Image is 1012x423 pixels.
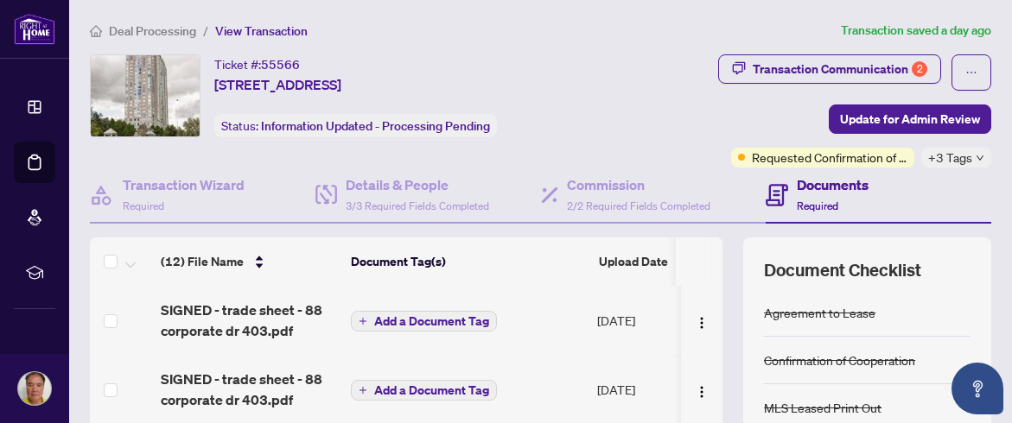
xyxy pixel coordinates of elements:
span: plus [359,386,367,395]
li: / [203,21,208,41]
div: Confirmation of Cooperation [764,350,915,369]
button: Add a Document Tag [351,379,497,401]
article: Transaction saved a day ago [841,21,991,41]
span: Document Checklist [764,258,921,282]
button: Transaction Communication2 [718,54,941,84]
span: Upload Date [599,252,668,271]
span: View Transaction [215,23,308,39]
button: Add a Document Tag [351,380,497,401]
th: Document Tag(s) [344,237,592,286]
h4: Documents [797,174,869,195]
span: 55566 [261,57,300,73]
button: Logo [688,306,716,334]
div: Ticket #: [214,54,300,74]
span: Deal Processing [109,23,196,39]
div: Agreement to Lease [764,303,875,322]
td: [DATE] [590,286,711,355]
div: 2 [912,61,927,77]
span: Add a Document Tag [374,315,489,327]
span: [STREET_ADDRESS] [214,74,341,95]
button: Add a Document Tag [351,311,497,331]
div: Status: [214,114,497,137]
th: Upload Date [592,237,713,286]
h4: Details & People [346,174,489,195]
h4: Commission [567,174,710,195]
th: (12) File Name [154,237,344,286]
span: ellipsis [965,66,977,79]
img: Logo [695,316,709,330]
span: +3 Tags [928,148,972,167]
span: (12) File Name [161,252,244,271]
button: Add a Document Tag [351,310,497,332]
span: 3/3 Required Fields Completed [346,199,489,212]
span: down [976,154,984,162]
div: MLS Leased Print Out [764,398,882,417]
img: IMG-E12284593_1.jpg [91,55,200,136]
img: logo [14,13,55,45]
button: Update for Admin Review [829,104,991,134]
img: Logo [695,385,709,399]
h4: Transaction Wizard [123,174,245,195]
span: Information Updated - Processing Pending [261,118,490,134]
span: SIGNED - trade sheet - 88 corporate dr 403.pdf [161,369,337,410]
span: Update for Admin Review [840,105,980,133]
span: home [90,25,102,37]
span: 2/2 Required Fields Completed [567,199,710,212]
button: Open asap [952,363,1003,414]
span: Requested Confirmation of Closing [752,148,907,167]
span: plus [359,317,367,325]
span: Add a Document Tag [374,384,489,396]
span: Required [797,199,838,212]
img: Profile Icon [18,372,51,405]
span: Required [123,199,164,212]
button: Logo [688,376,716,403]
span: SIGNED - trade sheet - 88 corporate dr 403.pdf [161,300,337,341]
div: Transaction Communication [753,55,927,83]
